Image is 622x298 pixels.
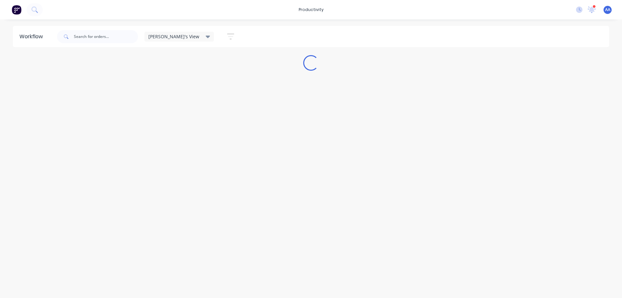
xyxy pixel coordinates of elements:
div: productivity [295,5,327,15]
img: Factory [12,5,21,15]
div: Workflow [19,33,46,41]
span: AA [605,7,610,13]
input: Search for orders... [74,30,138,43]
span: [PERSON_NAME]'s View [148,33,199,40]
